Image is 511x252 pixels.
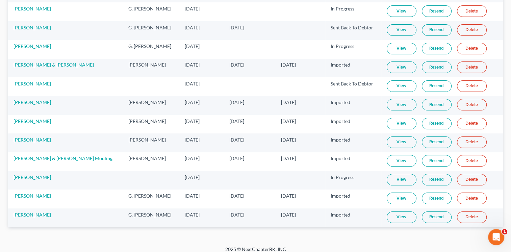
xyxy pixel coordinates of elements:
td: [PERSON_NAME] [123,115,179,133]
a: Resend [422,118,452,129]
span: [DATE] [185,155,200,161]
span: [DATE] [281,62,296,68]
span: [DATE] [281,212,296,218]
td: G. [PERSON_NAME] [123,2,179,21]
span: [DATE] [185,81,200,86]
a: View [387,80,416,92]
span: [DATE] [185,174,200,180]
a: Delete [457,136,487,148]
a: View [387,211,416,223]
a: Delete [457,155,487,167]
a: Delete [457,118,487,129]
a: Resend [422,61,452,73]
a: [PERSON_NAME] [14,118,51,124]
td: G. [PERSON_NAME] [123,190,179,208]
span: [DATE] [229,193,244,199]
a: Delete [457,43,487,54]
a: Delete [457,174,487,185]
span: [DATE] [185,43,200,49]
span: [DATE] [185,62,200,68]
span: 1 [502,229,507,234]
span: [DATE] [185,6,200,11]
a: View [387,193,416,204]
td: Sent Back To Debtor [325,21,381,40]
iframe: Intercom live chat [488,229,504,245]
a: Delete [457,24,487,36]
td: Imported [325,208,381,227]
span: [DATE] [281,99,296,105]
span: [DATE] [185,212,200,218]
td: [PERSON_NAME] [123,59,179,77]
a: [PERSON_NAME] & [PERSON_NAME] Mouling [14,155,112,161]
span: [DATE] [185,118,200,124]
td: Imported [325,152,381,171]
span: [DATE] [281,137,296,143]
a: [PERSON_NAME] [14,6,51,11]
td: In Progress [325,171,381,190]
a: View [387,118,416,129]
a: [PERSON_NAME] [14,43,51,49]
td: [PERSON_NAME] [123,96,179,115]
a: Resend [422,43,452,54]
td: Imported [325,190,381,208]
a: Resend [422,155,452,167]
td: Imported [325,96,381,115]
a: [PERSON_NAME] & [PERSON_NAME] [14,62,94,68]
a: Resend [422,174,452,185]
td: [PERSON_NAME] [123,133,179,152]
a: Delete [457,99,487,110]
span: [DATE] [185,25,200,30]
span: [DATE] [229,118,244,124]
a: [PERSON_NAME] [14,193,51,199]
a: View [387,136,416,148]
a: Resend [422,24,452,36]
span: [DATE] [229,99,244,105]
span: [DATE] [281,155,296,161]
a: View [387,5,416,17]
span: [DATE] [185,193,200,199]
a: View [387,24,416,36]
td: In Progress [325,2,381,21]
a: View [387,43,416,54]
span: [DATE] [281,193,296,199]
span: [DATE] [185,99,200,105]
a: [PERSON_NAME] [14,137,51,143]
td: Imported [325,115,381,133]
a: View [387,99,416,110]
a: Delete [457,80,487,92]
a: [PERSON_NAME] [14,99,51,105]
td: [PERSON_NAME] [123,152,179,171]
td: Sent Back To Debtor [325,77,381,96]
span: [DATE] [185,137,200,143]
td: G. [PERSON_NAME] [123,208,179,227]
td: In Progress [325,40,381,58]
a: View [387,174,416,185]
td: G. [PERSON_NAME] [123,21,179,40]
a: [PERSON_NAME] [14,81,51,86]
span: [DATE] [229,155,244,161]
a: Delete [457,5,487,17]
a: [PERSON_NAME] [14,212,51,218]
a: Delete [457,61,487,73]
span: [DATE] [229,212,244,218]
td: Imported [325,59,381,77]
a: [PERSON_NAME] [14,174,51,180]
span: [DATE] [229,137,244,143]
td: Imported [325,133,381,152]
a: View [387,155,416,167]
td: G. [PERSON_NAME] [123,40,179,58]
a: Delete [457,211,487,223]
a: Resend [422,99,452,110]
span: [DATE] [229,25,244,30]
a: Resend [422,211,452,223]
span: [DATE] [229,62,244,68]
a: Resend [422,136,452,148]
a: Resend [422,193,452,204]
a: Resend [422,80,452,92]
a: Resend [422,5,452,17]
a: [PERSON_NAME] [14,25,51,30]
a: View [387,61,416,73]
span: [DATE] [281,118,296,124]
a: Delete [457,193,487,204]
